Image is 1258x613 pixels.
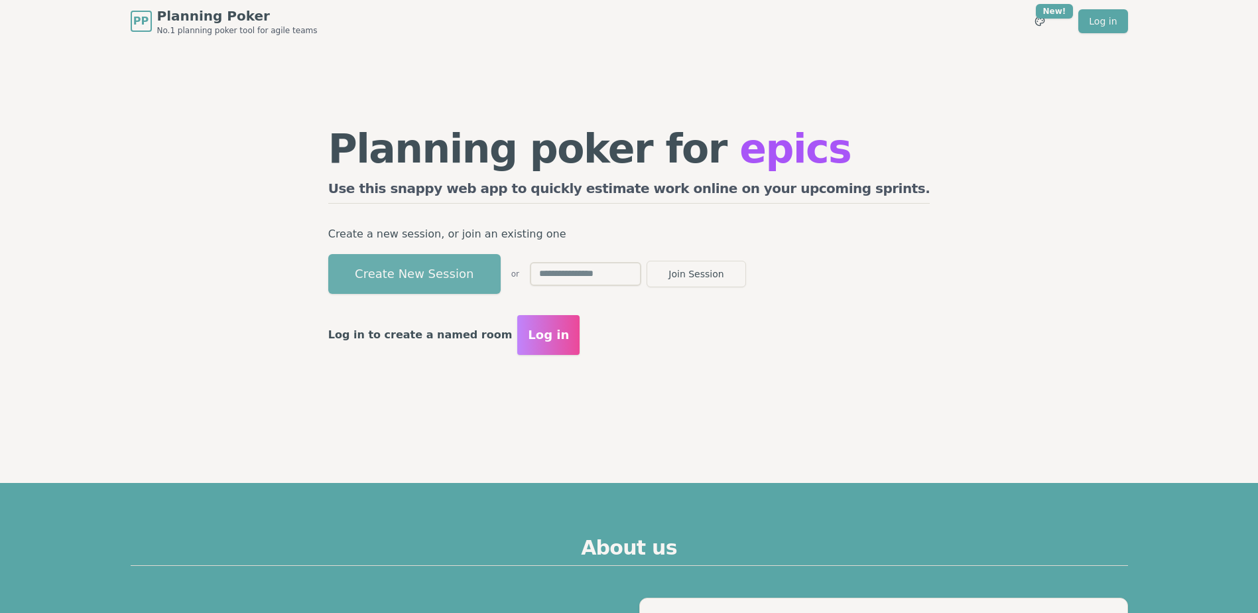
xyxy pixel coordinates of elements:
button: New! [1028,9,1052,33]
span: Planning Poker [157,7,318,25]
button: Log in [517,315,580,355]
span: PP [133,13,149,29]
h2: Use this snappy web app to quickly estimate work online on your upcoming sprints. [328,179,930,204]
span: Log in [528,326,569,344]
p: Log in to create a named room [328,326,513,344]
button: Create New Session [328,254,501,294]
p: Create a new session, or join an existing one [328,225,930,243]
div: New! [1036,4,1074,19]
h1: Planning poker for [328,129,930,169]
span: No.1 planning poker tool for agile teams [157,25,318,36]
span: epics [739,125,851,172]
a: Log in [1078,9,1127,33]
button: Join Session [647,261,746,287]
a: PPPlanning PokerNo.1 planning poker tool for agile teams [131,7,318,36]
span: or [511,269,519,279]
h2: About us [131,536,1128,566]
